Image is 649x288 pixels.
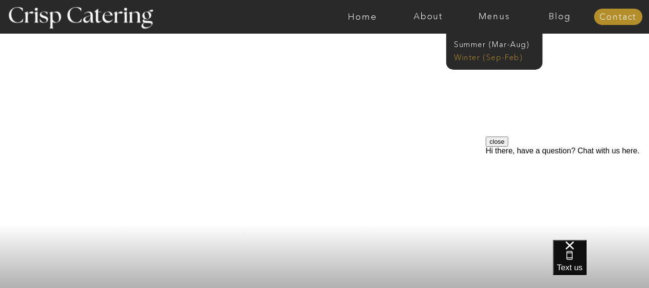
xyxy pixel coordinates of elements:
[461,12,527,22] a: Menus
[395,12,461,22] a: About
[553,240,649,288] iframe: podium webchat widget bubble
[486,137,649,252] iframe: podium webchat widget prompt
[594,13,642,22] a: Contact
[330,12,395,22] a: Home
[454,39,540,48] a: Summer (Mar-Aug)
[454,52,533,61] a: Winter (Sep-Feb)
[527,12,593,22] a: Blog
